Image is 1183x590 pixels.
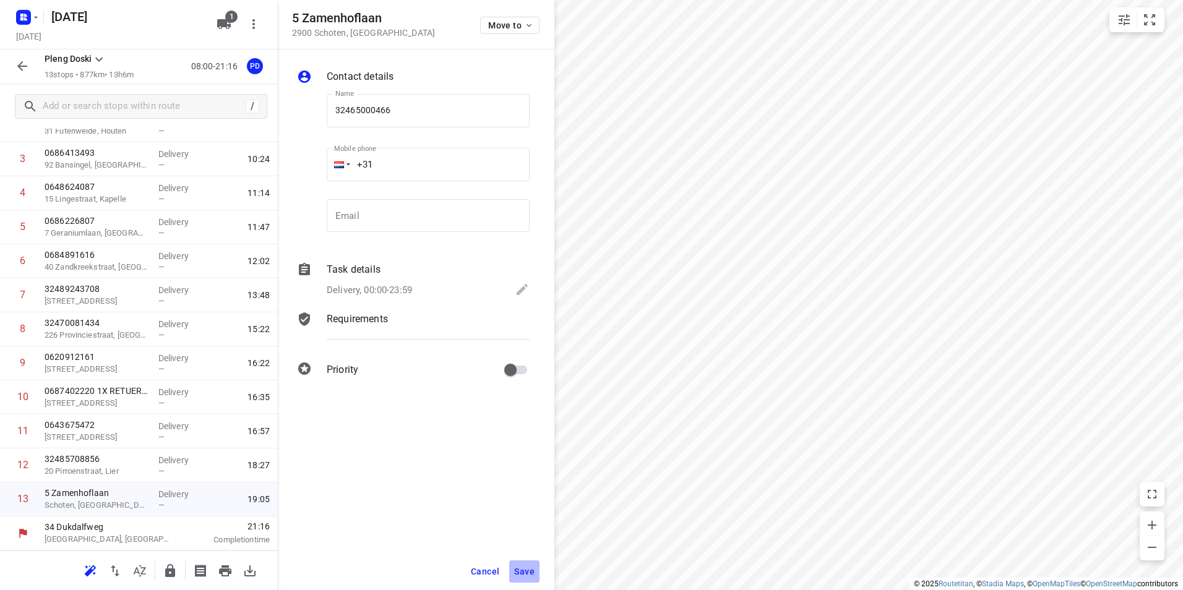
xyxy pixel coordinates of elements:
[45,419,148,431] p: 0643675472
[158,262,165,271] span: —
[982,579,1024,588] a: Stadia Maps
[158,398,165,408] span: —
[45,295,148,307] p: 7 Aalbessenlaan, Oostende
[939,579,973,588] a: Routetitan
[488,20,534,30] span: Move to
[158,500,165,510] span: —
[45,533,173,545] p: [GEOGRAPHIC_DATA], [GEOGRAPHIC_DATA]
[247,357,270,369] span: 16:22
[45,397,148,409] p: 411 Nassaustraat, Tilburg
[158,160,165,169] span: —
[11,29,46,43] h5: Project date
[292,28,435,38] p: 2900 Schoten , [GEOGRAPHIC_DATA]
[158,182,204,194] p: Delivery
[158,296,165,306] span: —
[45,215,148,227] p: 0686226807
[45,499,148,511] p: Schoten, [GEOGRAPHIC_DATA]
[78,564,103,576] span: Reoptimize route
[243,60,267,72] span: Assigned to Pleng Doski
[17,459,28,471] div: 12
[914,579,1178,588] li: © 2025 , © , © © contributors
[247,221,270,233] span: 11:47
[1086,579,1137,588] a: OpenStreetMap
[45,431,148,443] p: [STREET_ADDRESS]
[17,391,28,403] div: 10
[292,11,435,25] h5: 5 Zamenhoflaan
[515,282,530,297] svg: Edit
[158,558,183,583] button: Lock route
[247,425,270,437] span: 16:57
[158,432,165,442] span: —
[20,221,25,233] div: 5
[247,187,270,199] span: 11:14
[188,534,270,546] p: Completion time
[17,425,28,437] div: 11
[45,465,148,477] p: 20 Pirroenstraat, Lier
[158,216,204,228] p: Delivery
[17,493,28,505] div: 13
[45,351,148,363] p: 0620912161
[212,12,236,36] button: 1
[45,261,148,273] p: 40 Zandkreekstraat, Middelburg
[158,420,204,432] p: Delivery
[45,69,134,81] p: 13 stops • 877km • 13h6m
[247,391,270,403] span: 16:35
[20,187,25,199] div: 4
[46,7,207,27] h5: [DATE]
[103,564,127,576] span: Reverse route
[241,12,266,36] button: More
[45,521,173,533] p: 34 Dukdalfweg
[225,11,238,23] span: 1
[45,193,148,205] p: 15 Lingestraat, Kapelle
[158,194,165,203] span: —
[327,362,358,377] p: Priority
[43,97,246,116] input: Add or search stops within route
[297,69,530,87] div: Contact details
[45,159,148,171] p: 92 Bansingel, [GEOGRAPHIC_DATA]
[158,454,204,466] p: Delivery
[471,566,499,576] span: Cancel
[247,153,270,165] span: 10:24
[158,228,165,237] span: —
[480,17,540,34] button: Move to
[127,564,152,576] span: Sort by time window
[45,487,148,499] p: 5 Zamenhoflaan
[327,262,381,277] p: Task details
[45,329,148,341] p: 226 Provinciestraat, Antwerpen
[158,330,165,340] span: —
[466,560,504,583] button: Cancel
[1033,579,1080,588] a: OpenMapTiles
[45,249,148,261] p: 0684891616
[247,493,270,505] span: 19:05
[158,126,165,135] span: —
[247,289,270,301] span: 13:48
[327,283,412,297] p: Delivery, 00:00-23:59
[45,181,148,193] p: 0648624087
[509,560,540,583] button: Save
[45,453,148,465] p: 32485708856
[158,364,165,374] span: —
[188,564,213,576] span: Print shipping labels
[238,564,262,576] span: Download route
[327,148,350,181] div: Netherlands: + 31
[45,227,148,239] p: 7 Geraniumlaan, Vlissingen
[247,323,270,335] span: 15:22
[158,386,204,398] p: Delivery
[158,466,165,476] span: —
[327,312,388,327] p: Requirements
[158,250,204,262] p: Delivery
[246,100,259,113] div: /
[334,145,376,152] label: Mobile phone
[158,488,204,500] p: Delivery
[20,323,25,335] div: 8
[514,566,535,576] span: Save
[213,564,238,576] span: Print route
[158,318,204,330] p: Delivery
[1137,7,1162,32] button: Fit zoom
[1112,7,1137,32] button: Map settings
[45,53,92,66] p: Pleng Doski
[247,255,270,267] span: 12:02
[45,363,148,375] p: 62a Broekhovenseweg, Tilburg
[20,153,25,165] div: 3
[188,520,270,532] span: 21:16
